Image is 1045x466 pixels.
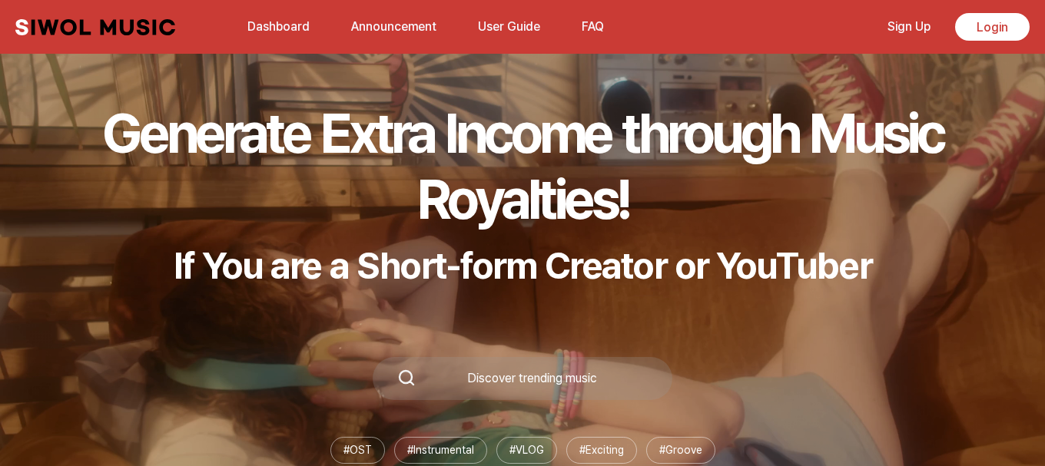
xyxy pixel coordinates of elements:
div: Discover trending music [416,372,648,385]
li: # VLOG [496,437,557,464]
a: Dashboard [238,10,319,43]
a: Sign Up [878,10,940,43]
li: # Exciting [566,437,637,464]
button: FAQ [572,8,613,45]
li: # Instrumental [394,437,487,464]
a: Announcement [342,10,446,43]
li: # Groove [646,437,715,464]
a: Login [955,13,1030,41]
li: # OST [330,437,385,464]
a: User Guide [469,10,549,43]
